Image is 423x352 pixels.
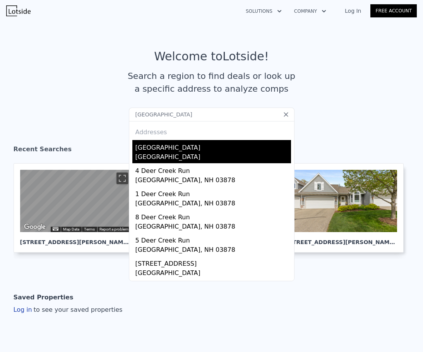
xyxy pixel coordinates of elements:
div: [GEOGRAPHIC_DATA], NH 03878 [135,176,291,186]
div: [GEOGRAPHIC_DATA] [135,140,291,152]
a: Log In [336,7,370,15]
span: to see your saved properties [32,306,123,313]
div: 8 Deer Creek Run [135,210,291,222]
a: Report a problem [99,227,128,231]
a: [STREET_ADDRESS][PERSON_NAME], [GEOGRAPHIC_DATA] [280,163,410,253]
div: [STREET_ADDRESS][PERSON_NAME] , [GEOGRAPHIC_DATA] [286,232,397,246]
div: [GEOGRAPHIC_DATA], NH 03878 [135,222,291,233]
img: Lotside [6,5,31,16]
button: Solutions [240,4,288,18]
input: Search an address or region... [129,108,295,121]
div: Map [20,170,131,232]
button: Company [288,4,332,18]
div: Log in [14,305,123,314]
img: Google [22,222,48,232]
button: Toggle fullscreen view [116,173,128,184]
div: 4 Deer Creek Run [135,163,291,176]
div: [GEOGRAPHIC_DATA] [135,268,291,279]
button: Map Data [63,227,79,232]
div: [GEOGRAPHIC_DATA], NH 03878 [135,245,291,256]
a: Terms (opens in new tab) [84,227,95,231]
div: Search a region to find deals or look up a specific address to analyze comps [125,70,298,95]
div: [GEOGRAPHIC_DATA], NH 03878 [135,199,291,210]
div: Recent Searches [14,138,410,163]
button: Keyboard shortcuts [53,227,58,231]
div: 1 Deer Creek Run [135,186,291,199]
div: [STREET_ADDRESS] [135,256,291,268]
div: [GEOGRAPHIC_DATA] [135,152,291,163]
div: Welcome to Lotside ! [154,50,269,63]
div: 5 Deer Creek Run [135,233,291,245]
a: Map [STREET_ADDRESS][PERSON_NAME], [GEOGRAPHIC_DATA] [14,163,144,253]
a: Open this area in Google Maps (opens a new window) [22,222,48,232]
div: Street View [20,170,131,232]
div: [STREET_ADDRESS][PERSON_NAME] , [GEOGRAPHIC_DATA] [20,232,131,246]
div: Addresses [132,121,291,140]
div: [GEOGRAPHIC_DATA] [135,279,291,292]
a: Free Account [370,4,417,17]
div: Saved Properties [14,290,74,305]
